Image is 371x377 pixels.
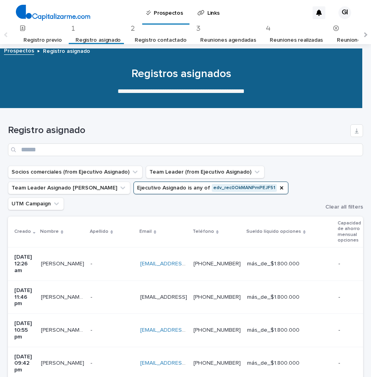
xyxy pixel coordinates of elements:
p: Teléfono [193,227,214,236]
a: [PHONE_NUMBER] [193,294,241,300]
p: - [338,360,365,367]
p: Apellido [90,227,108,236]
a: Registro previo [23,31,62,50]
p: más_de_$1.800.000 [247,261,332,267]
p: Veronica Ormazabal [41,358,86,367]
a: Registro asignado [75,31,121,50]
p: más_de_$1.800.000 [247,294,332,301]
p: Capacidad de ahorro mensual opciones [338,219,361,245]
p: - [91,292,94,301]
button: Team Leader (from Ejecutivo Asignado) [146,166,265,178]
a: [EMAIL_ADDRESS][DOMAIN_NAME] [140,261,230,267]
p: Sueldo líquido opciones [246,227,301,236]
p: [DATE] 09:42 pm [14,354,35,373]
button: Team Leader Asignado LLamados [8,182,130,194]
p: - [338,294,365,301]
h1: Registro asignado [8,125,347,136]
p: Claudia Espinosa Yañez [41,259,86,267]
a: [PHONE_NUMBER] [193,360,241,366]
a: Prospectos [4,46,34,55]
a: Reuniones realizadas [270,31,323,50]
h1: Registros asignados [8,68,354,81]
a: [PHONE_NUMBER] [193,261,241,267]
p: más_de_$1.800.000 [247,327,332,334]
p: Registro asignado [43,46,90,55]
p: - [91,259,94,267]
input: Search [8,143,363,156]
p: - [338,327,365,334]
button: Socios comerciales (from Ejecutivo Asignado) [8,166,143,178]
p: Veronica Antillanca Solís [41,292,86,301]
p: [DATE] 10:55 pm [14,320,35,340]
button: Ejecutivo Asignado [133,182,288,194]
div: GI [338,6,351,19]
p: más_de_$1.800.000 [247,360,332,367]
p: [DATE] 12:26 am [14,254,35,274]
p: - [91,325,94,334]
a: Reuniones agendadas [200,31,256,50]
p: Nombre [40,227,59,236]
p: - [91,358,94,367]
p: [EMAIL_ADDRESS] [140,292,189,301]
a: Registro contactado [135,31,186,50]
p: Jeanette del carmen Ortega Rivas [41,325,86,334]
p: Email [139,227,152,236]
p: Creado [14,227,31,236]
p: [DATE] 11:46 pm [14,287,35,307]
button: UTM Campaign [8,197,64,210]
a: [EMAIL_ADDRESS][DOMAIN_NAME] [140,360,230,366]
img: 4arMvv9wSvmHTHbXwTim [16,5,90,21]
span: Clear all filters [325,204,363,210]
p: - [338,261,365,267]
button: Clear all filters [319,204,363,210]
a: [PHONE_NUMBER] [193,327,241,333]
a: [EMAIL_ADDRESS][DOMAIN_NAME] [140,327,230,333]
